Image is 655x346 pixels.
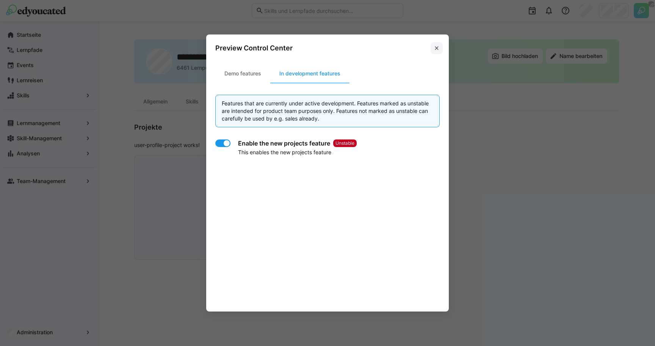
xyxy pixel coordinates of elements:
[270,64,349,83] div: In development features
[333,139,357,147] span: Unstable
[215,44,293,52] h3: Preview Control Center
[238,149,357,156] p: This enables the new projects feature
[238,139,330,147] h4: Enable the new projects feature
[222,100,433,122] p: Features that are currently under active development. Features marked as unstable are intended fo...
[215,64,270,83] div: Demo features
